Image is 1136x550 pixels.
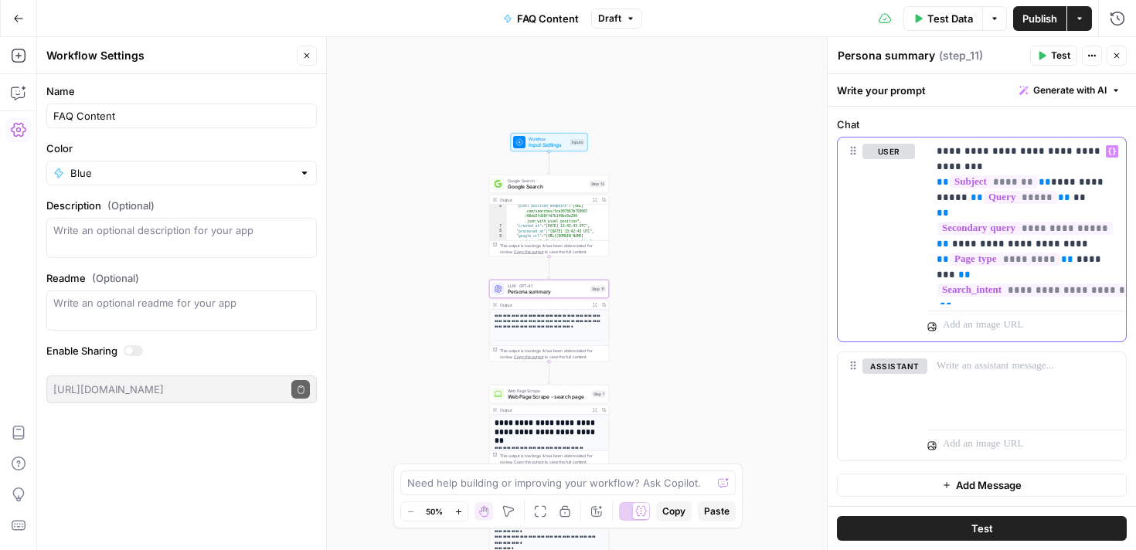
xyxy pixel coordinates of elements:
span: ( step_11 ) [939,48,983,63]
label: Readme [46,270,317,286]
div: This output is too large & has been abbreviated for review. to view the full content. [500,453,606,465]
span: Paste [704,504,730,518]
label: Color [46,141,317,156]
span: Input Settings [529,141,567,149]
span: LLM · GPT-4.1 [508,283,587,289]
div: Google SearchGoogle SearchStep 13Output "pixel_position_endpoint":"[URL] .com/searches/fce307367b... [489,175,609,256]
span: Web Page Scrape [508,388,589,394]
span: Generate with AI [1033,83,1107,97]
div: Inputs [570,139,585,146]
div: This output is too large & has been abbreviated for review. to view the full content. [500,243,606,255]
div: 7 [490,224,507,229]
button: Copy [656,501,692,521]
span: Test [1051,49,1070,63]
div: Write your prompt [828,74,1136,106]
span: Copy [662,504,685,518]
span: Web Page Scrape - search page [508,393,589,401]
span: (Optional) [92,270,139,286]
span: Persona summary [508,288,587,296]
span: Google Search [508,178,587,184]
g: Edge from start to step_13 [548,151,550,174]
span: Add Message [956,477,1022,493]
button: Generate with AI [1013,80,1127,100]
g: Edge from step_13 to step_11 [548,256,550,279]
label: Enable Sharing [46,343,317,358]
button: Test [1030,46,1077,66]
g: Edge from step_11 to step_1 [548,362,550,384]
input: Untitled [53,108,310,124]
span: Copy the output [514,355,543,359]
span: Draft [598,12,621,25]
label: Description [46,198,317,213]
span: Publish [1022,11,1057,26]
button: Publish [1013,6,1066,31]
button: Test Data [903,6,982,31]
input: Blue [70,165,293,181]
span: Test [971,521,993,536]
button: Draft [591,8,642,29]
div: Step 11 [590,286,606,293]
span: (Optional) [107,198,155,213]
div: Workflow Settings [46,48,292,63]
label: Chat [837,117,1127,132]
div: Output [500,302,588,308]
div: Output [500,197,588,203]
button: assistant [862,358,927,374]
div: Step 13 [590,181,606,188]
div: This output is too large & has been abbreviated for review. to view the full content. [500,348,606,360]
div: 8 [490,229,507,234]
button: Test [837,516,1127,541]
span: FAQ Content [517,11,579,26]
button: Add Message [837,474,1127,497]
span: Copy the output [514,460,543,464]
button: FAQ Content [494,6,588,31]
div: assistant [838,352,915,460]
button: user [862,144,915,159]
span: Workflow [529,136,567,142]
div: 9 [490,234,507,254]
span: 50% [426,505,443,518]
button: Paste [698,501,736,521]
div: user [838,137,915,341]
div: Output [500,407,588,413]
span: Google Search [508,183,587,191]
div: WorkflowInput SettingsInputs [489,133,609,151]
label: Name [46,83,317,99]
textarea: Persona summary [838,48,935,63]
div: 6 [490,204,507,224]
span: Copy the output [514,250,543,254]
span: Test Data [927,11,973,26]
div: Step 1 [592,391,606,398]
